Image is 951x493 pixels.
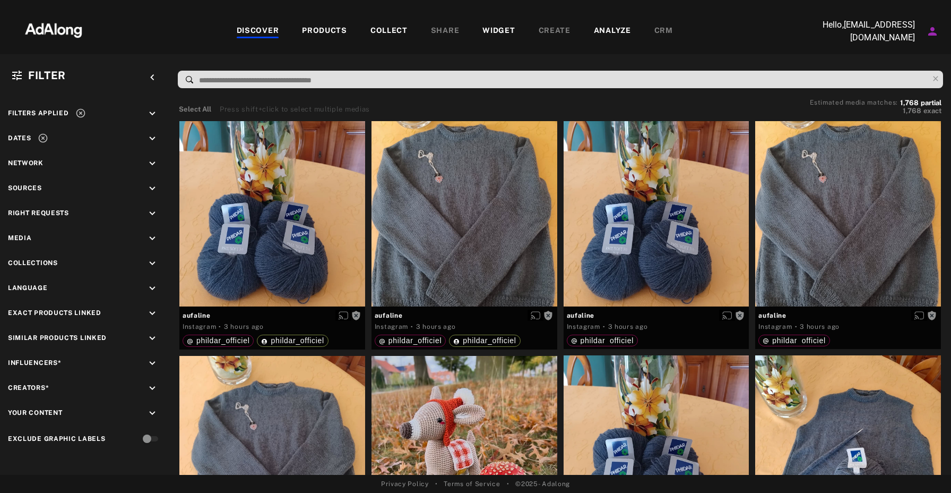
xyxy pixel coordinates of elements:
span: • [507,479,509,489]
a: Terms of Service [444,479,500,489]
span: Your Content [8,409,62,416]
time: 2025-10-14T12:40:56.000Z [416,323,456,330]
span: Exact Products Linked [8,309,101,317]
i: keyboard_arrow_down [146,283,158,294]
i: keyboard_arrow_down [146,233,158,244]
span: phildar_officiel [581,336,634,345]
i: keyboard_arrow_down [146,133,158,144]
span: Media [8,234,32,242]
span: Filter [28,69,66,82]
div: Exclude Graphic Labels [8,434,105,444]
span: Dates [8,134,31,142]
span: Rights not requested [735,311,745,319]
div: ANALYZE [594,25,631,38]
span: Rights not requested [927,311,937,319]
div: CREATE [539,25,570,38]
span: · [795,322,798,331]
span: Right Requests [8,209,69,217]
span: phildar_officiel [772,336,825,345]
span: Rights not requested [351,311,361,319]
time: 2025-10-14T12:40:56.000Z [224,323,264,330]
div: Instagram [183,322,216,331]
button: Enable diffusion on this media [335,310,351,321]
span: Rights not requested [543,311,553,319]
span: phildar_officiel [388,336,442,345]
div: phildar_officiel [187,337,249,344]
span: · [219,322,221,331]
div: Instagram [375,322,408,331]
div: PRODUCTS [302,25,347,38]
span: • [435,479,438,489]
button: Account settings [923,22,941,40]
div: DISCOVER [237,25,279,38]
span: Estimated media matches: [810,99,898,106]
img: 63233d7d88ed69de3c212112c67096b6.png [7,13,100,45]
p: Hello, [EMAIL_ADDRESS][DOMAIN_NAME] [809,19,915,44]
span: phildar_officiel [196,336,249,345]
i: keyboard_arrow_down [146,382,158,394]
button: Select All [179,104,211,115]
i: keyboard_arrow_down [146,108,158,120]
span: © 2025 - Adalong [515,479,570,489]
div: phildar_officiel [571,337,634,344]
i: keyboard_arrow_left [146,72,158,83]
div: phildar_officiel [453,337,516,344]
i: keyboard_arrow_down [146,333,158,344]
time: 2025-10-14T12:37:57.000Z [608,323,648,330]
span: Language [8,284,48,292]
span: · [411,322,413,331]
span: Similar Products Linked [8,334,107,342]
i: keyboard_arrow_down [146,407,158,419]
i: keyboard_arrow_down [146,308,158,319]
span: phildar_officiel [271,336,324,345]
div: WIDGET [482,25,515,38]
span: Filters applied [8,109,69,117]
div: SHARE [431,25,460,38]
i: keyboard_arrow_down [146,358,158,369]
a: Privacy Policy [381,479,429,489]
span: Influencers* [8,359,61,367]
button: Enable diffusion on this media [911,310,927,321]
div: Instagram [567,322,600,331]
span: Network [8,159,44,167]
i: keyboard_arrow_down [146,208,158,219]
span: 1,768 [900,99,919,107]
span: phildar_officiel [463,336,516,345]
div: Press shift+click to select multiple medias [220,104,370,115]
div: phildar_officiel [379,337,442,344]
i: keyboard_arrow_down [146,183,158,194]
span: aufaline [375,311,554,320]
div: phildar_officiel [763,337,825,344]
button: Enable diffusion on this media [528,310,543,321]
span: 1,768 [903,107,921,115]
div: phildar_officiel [261,337,324,344]
span: · [603,322,606,331]
i: keyboard_arrow_down [146,258,158,269]
div: CRM [654,25,673,38]
div: Instagram [758,322,792,331]
span: Collections [8,259,58,267]
i: keyboard_arrow_down [146,158,158,169]
button: 1,768exact [810,106,941,116]
span: aufaline [758,311,938,320]
span: Sources [8,184,42,192]
button: Enable diffusion on this media [719,310,735,321]
span: aufaline [183,311,362,320]
button: 1,768partial [900,100,941,106]
span: Creators* [8,384,49,392]
span: aufaline [567,311,746,320]
time: 2025-10-14T12:37:57.000Z [800,323,840,330]
div: COLLECT [370,25,408,38]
